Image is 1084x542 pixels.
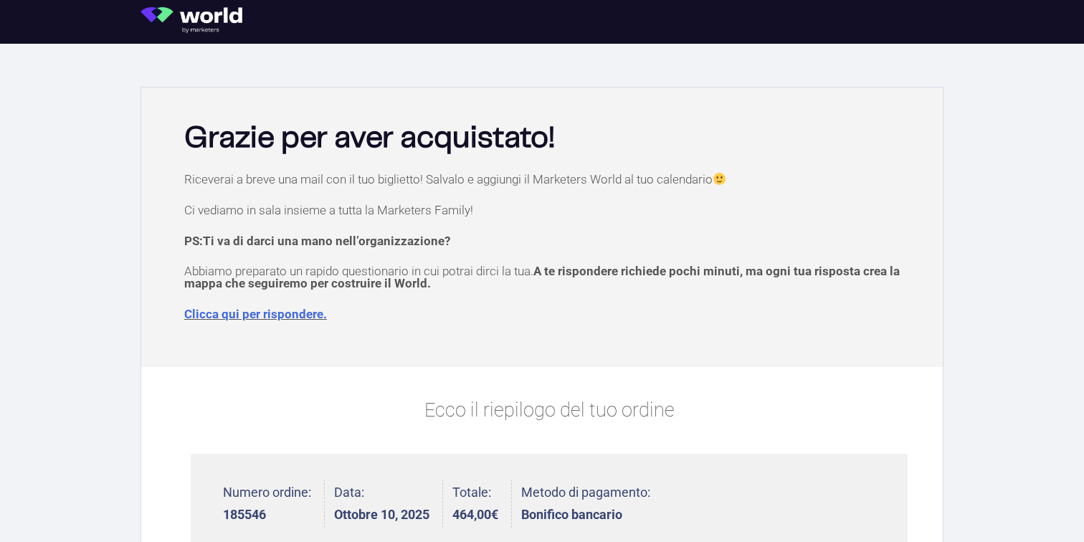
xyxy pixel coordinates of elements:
[223,480,325,528] li: Numero ordine:
[184,307,327,321] a: Clicca qui per rispondere.
[191,396,908,425] p: Ecco il riepilogo del tuo ordine
[521,508,650,521] strong: Bonifico bancario
[184,204,914,217] p: Ci vediamo in sala insieme a tutta la Marketers Family!
[713,173,726,185] img: 🙂
[184,265,914,290] p: Abbiamo preparato un rapido questionario in cui potrai dirci la tua.
[184,124,555,153] b: Grazie per aver acquistato!
[452,480,512,528] li: Totale:
[184,234,450,248] strong: PS:
[184,173,914,186] p: Riceverai a breve una mail con il tuo biglietto! Salvalo e aggiungi il Marketers World al tuo cal...
[203,234,450,248] span: Ti va di darci una mano nell’organizzazione?
[184,264,900,290] span: A te rispondere richiede pochi minuti, ma ogni tua risposta crea la mappa che seguiremo per costr...
[491,507,498,522] span: €
[334,480,443,528] li: Data:
[452,507,498,522] bdi: 464,00
[223,508,311,521] strong: 185546
[521,480,650,528] li: Metodo di pagamento:
[334,508,429,521] strong: Ottobre 10, 2025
